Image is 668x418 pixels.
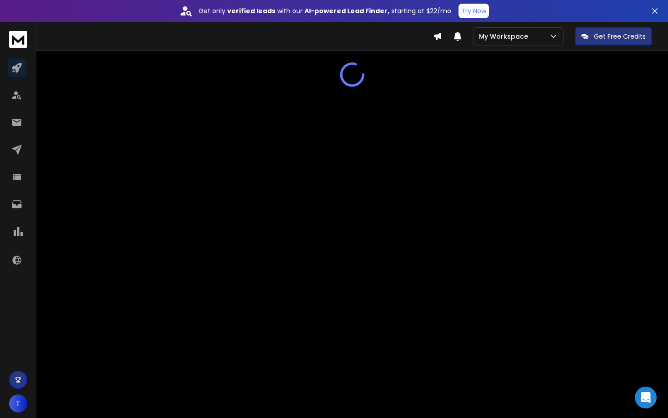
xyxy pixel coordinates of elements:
[461,6,486,15] p: Try Now
[9,394,27,413] button: T
[459,4,489,18] button: Try Now
[479,32,532,41] p: My Workspace
[304,6,389,15] strong: AI-powered Lead Finder,
[199,6,451,15] p: Get only with our starting at $22/mo
[227,6,275,15] strong: verified leads
[575,27,652,45] button: Get Free Credits
[635,387,657,408] div: Open Intercom Messenger
[9,31,27,48] img: logo
[594,32,646,41] p: Get Free Credits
